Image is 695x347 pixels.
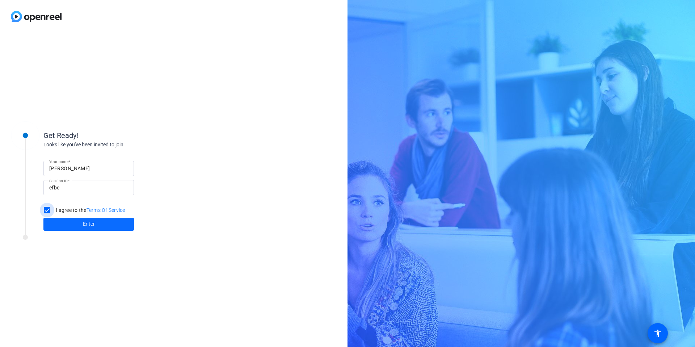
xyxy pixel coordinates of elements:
a: Terms Of Service [87,207,125,213]
mat-label: Your name [49,159,68,164]
div: Get Ready! [43,130,188,141]
button: Enter [43,218,134,231]
label: I agree to the [54,206,125,214]
div: Looks like you've been invited to join [43,141,188,149]
mat-icon: accessibility [653,329,662,338]
span: Enter [83,220,95,228]
mat-label: Session ID [49,179,68,183]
